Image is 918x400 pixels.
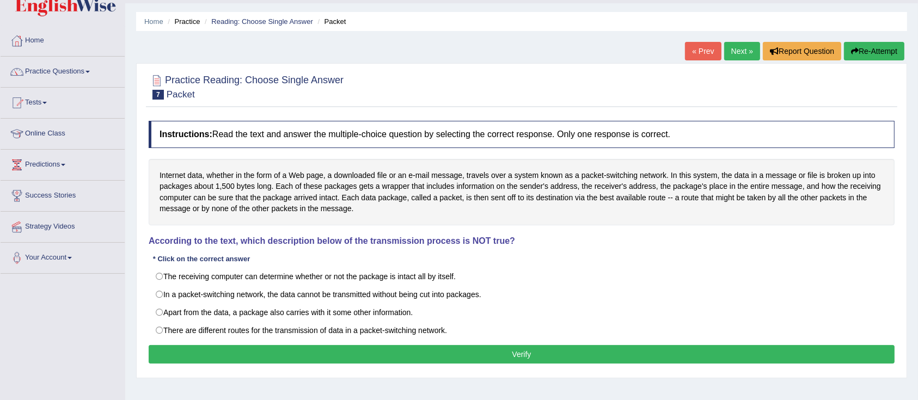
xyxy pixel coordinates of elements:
a: Tests [1,88,125,115]
a: Success Stories [1,181,125,208]
a: « Prev [685,42,721,60]
label: There are different routes for the transmission of data in a packet-switching network. [149,321,895,340]
label: In a packet-switching network, the data cannot be transmitted without being cut into packages. [149,285,895,304]
span: 7 [152,90,164,100]
div: Internet data, whether in the form of a Web page, a downloaded file or an e-mail message, travels... [149,159,895,225]
li: Practice [165,16,200,27]
button: Report Question [763,42,841,60]
h4: Read the text and answer the multiple-choice question by selecting the correct response. Only one... [149,121,895,148]
a: Next » [724,42,760,60]
h4: According to the text, which description below of the transmission process is NOT true? [149,236,895,246]
a: Home [1,26,125,53]
small: Packet [167,89,195,100]
button: Re-Attempt [844,42,904,60]
button: Verify [149,345,895,364]
a: Reading: Choose Single Answer [211,17,313,26]
a: Predictions [1,150,125,177]
a: Strategy Videos [1,212,125,239]
a: Home [144,17,163,26]
h2: Practice Reading: Choose Single Answer [149,72,344,100]
li: Packet [315,16,346,27]
a: Your Account [1,243,125,270]
label: Apart from the data, a package also carries with it some other information. [149,303,895,322]
a: Online Class [1,119,125,146]
div: * Click on the correct answer [149,254,254,264]
label: The receiving computer can determine whether or not the package is intact all by itself. [149,267,895,286]
a: Practice Questions [1,57,125,84]
b: Instructions: [160,130,212,139]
